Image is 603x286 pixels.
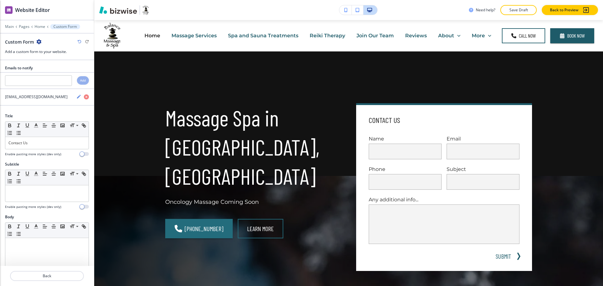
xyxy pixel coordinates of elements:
p: Join Our Team [356,32,394,39]
p: Contact Us [8,140,85,146]
button: Back to Preview [542,5,598,15]
p: Oncology Massage Coming Soon [165,198,341,206]
p: About [438,32,454,39]
img: editor icon [5,6,13,14]
img: Bizwise Logo [99,6,137,14]
p: Back to Preview [550,7,579,13]
button: Back [10,271,84,281]
h2: Website Editor [15,6,50,14]
p: Massage Services [171,32,217,39]
a: [PHONE_NUMBER] [165,219,233,238]
p: Email [447,135,519,142]
h2: Custom Form [5,39,34,45]
p: Subject [447,166,519,173]
button: Pages [19,24,30,29]
p: Save Draft [508,7,529,13]
h4: Contact Us [369,115,400,125]
h4: Enable pasting more styles (dev only) [5,204,61,209]
p: Any additional info... [369,196,519,203]
h2: Emails to notify [5,65,33,71]
img: Balance Massage and Spa [104,22,121,49]
p: Name [369,135,442,142]
p: More [472,32,485,39]
button: Main [5,24,14,29]
h3: Need help? [476,7,495,13]
p: Back [11,273,83,279]
p: Reviews [405,32,427,39]
p: Custom Form [53,24,77,29]
h3: Add a custom form to your website. [5,49,89,55]
h1: Massage Spa in [GEOGRAPHIC_DATA], [GEOGRAPHIC_DATA] [165,103,341,191]
p: Reiki Therapy [310,32,345,39]
h2: Subtitle [5,162,19,167]
button: Learn More [238,219,283,238]
p: Home [144,32,160,39]
button: Save Draft [500,5,537,15]
h4: Enable pasting more styles (dev only) [5,152,61,156]
h4: Add [80,78,86,83]
h2: Body [5,214,14,220]
button: SUBMIT [493,252,513,261]
img: Your Logo [143,5,149,15]
button: Book Now [550,28,594,43]
h2: Title [5,113,13,119]
button: Home [35,24,45,29]
h4: [EMAIL_ADDRESS][DOMAIN_NAME] [5,94,68,100]
p: Spa and Sauna Treatments [228,32,298,39]
p: Phone [369,166,442,173]
button: Custom Form [50,24,80,29]
a: Call Now [502,28,545,43]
